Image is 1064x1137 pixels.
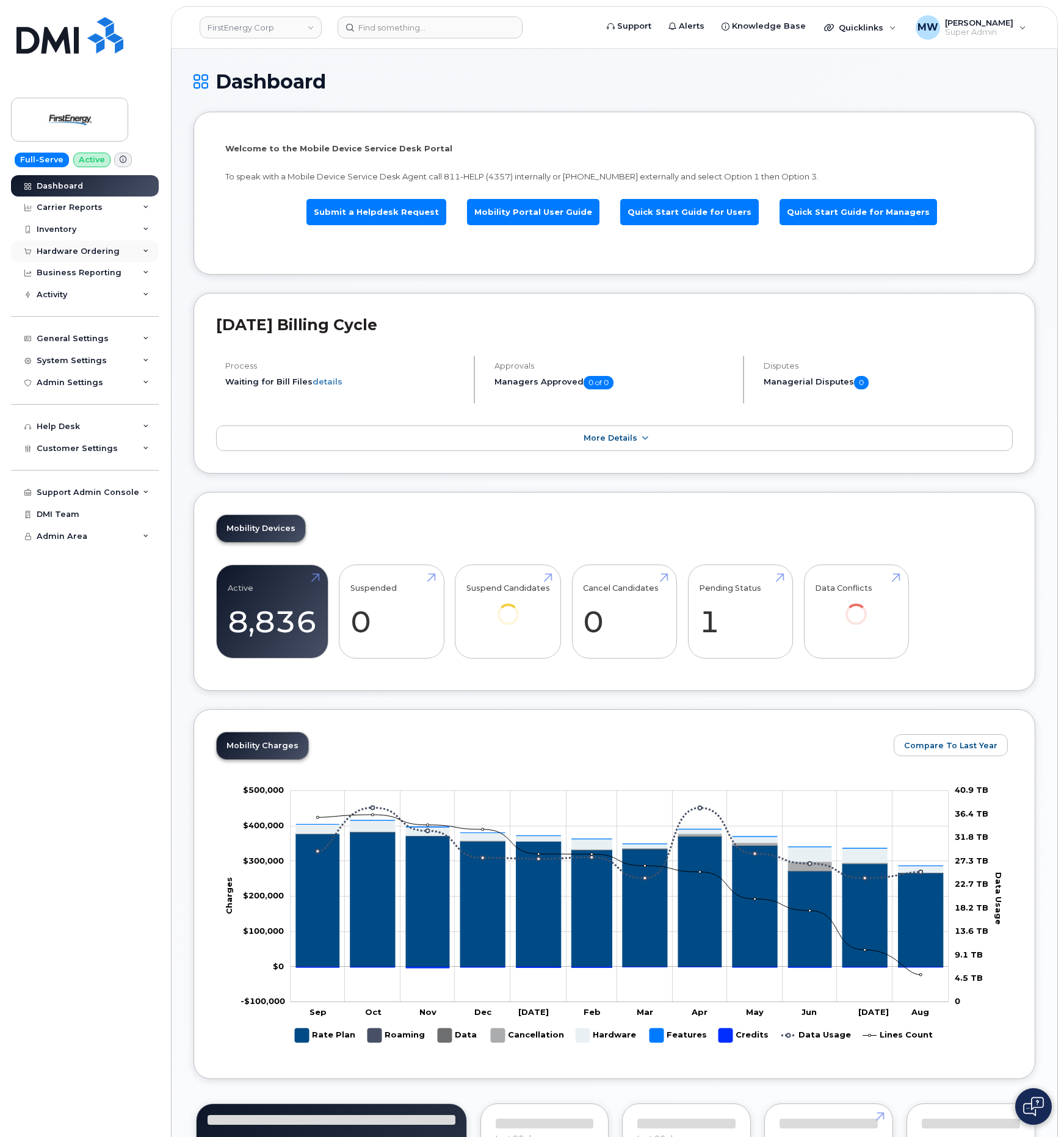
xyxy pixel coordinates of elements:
tspan: 40.9 TB [955,785,988,795]
g: Cancellation [296,832,943,873]
g: $0 [243,926,284,936]
g: $0 [241,997,285,1006]
h1: Dashboard [194,71,1035,92]
tspan: 9.1 TB [955,950,983,959]
h4: Process [225,361,463,370]
tspan: Dec [474,1007,492,1017]
span: 0 [854,376,869,389]
g: Rate Plan [295,1023,355,1047]
h5: Managerial Disputes [764,376,1013,389]
h5: Managers Approved [494,376,733,389]
g: Cancellation [491,1023,564,1047]
span: More Details [584,433,637,442]
g: Hardware [576,1023,637,1047]
a: Suspend Candidates [466,571,550,641]
tspan: Nov [419,1007,436,1017]
tspan: 31.8 TB [955,832,988,842]
tspan: Apr [691,1007,708,1017]
h4: Disputes [764,361,1013,370]
tspan: $200,000 [243,891,284,901]
button: Compare To Last Year [894,734,1008,756]
tspan: Charges [224,877,234,914]
g: Features [296,820,943,866]
tspan: $0 [273,961,284,971]
li: Waiting for Bill Files [225,376,463,388]
tspan: Feb [584,1007,601,1017]
tspan: $400,000 [243,820,284,830]
a: Pending Status 1 [699,571,781,652]
g: $0 [243,891,284,901]
g: Hardware [296,820,943,872]
tspan: Mar [637,1007,653,1017]
img: Open chat [1023,1097,1044,1116]
g: $0 [243,820,284,830]
h2: [DATE] Billing Cycle [216,316,1013,334]
span: 0 of 0 [584,376,613,389]
g: Rate Plan [296,832,943,967]
g: $0 [243,856,284,865]
a: details [313,377,342,386]
tspan: Aug [911,1007,929,1017]
tspan: [DATE] [518,1007,549,1017]
p: To speak with a Mobile Device Service Desk Agent call 811-HELP (4357) internally or [PHONE_NUMBER... [225,171,1004,182]
tspan: 0 [955,997,960,1006]
span: Compare To Last Year [904,740,997,751]
tspan: May [745,1007,763,1017]
tspan: $500,000 [243,785,284,795]
p: Welcome to the Mobile Device Service Desk Portal [225,143,1004,154]
g: Credits [296,967,943,969]
a: Quick Start Guide for Users [620,199,759,225]
a: Mobility Portal User Guide [467,199,599,225]
a: Active 8,836 [228,571,317,652]
tspan: Data Usage [994,872,1004,925]
tspan: 18.2 TB [955,903,988,912]
tspan: Jun [802,1007,817,1017]
tspan: Sep [309,1007,327,1017]
tspan: [DATE] [858,1007,889,1017]
g: Credits [718,1023,769,1047]
g: Lines Count [863,1023,933,1047]
a: Data Conflicts [815,571,897,641]
tspan: $300,000 [243,856,284,865]
tspan: 4.5 TB [955,973,983,983]
tspan: 27.3 TB [955,856,988,865]
a: Submit a Helpdesk Request [306,199,446,225]
a: Mobility Devices [217,515,305,542]
a: Cancel Candidates 0 [583,571,665,652]
tspan: 22.7 TB [955,879,988,889]
g: Data Usage [781,1023,851,1047]
a: Suspended 0 [350,571,433,652]
h4: Approvals [494,361,733,370]
g: Legend [295,1023,933,1047]
tspan: $100,000 [243,926,284,936]
tspan: 36.4 TB [955,809,988,818]
a: Quick Start Guide for Managers [780,199,937,225]
g: $0 [243,785,284,795]
tspan: 13.6 TB [955,926,988,936]
g: Features [650,1023,707,1047]
a: Mobility Charges [217,732,308,759]
g: Data [438,1023,479,1047]
tspan: Oct [365,1007,382,1017]
tspan: -$100,000 [241,997,285,1006]
g: Roaming [367,1023,425,1047]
